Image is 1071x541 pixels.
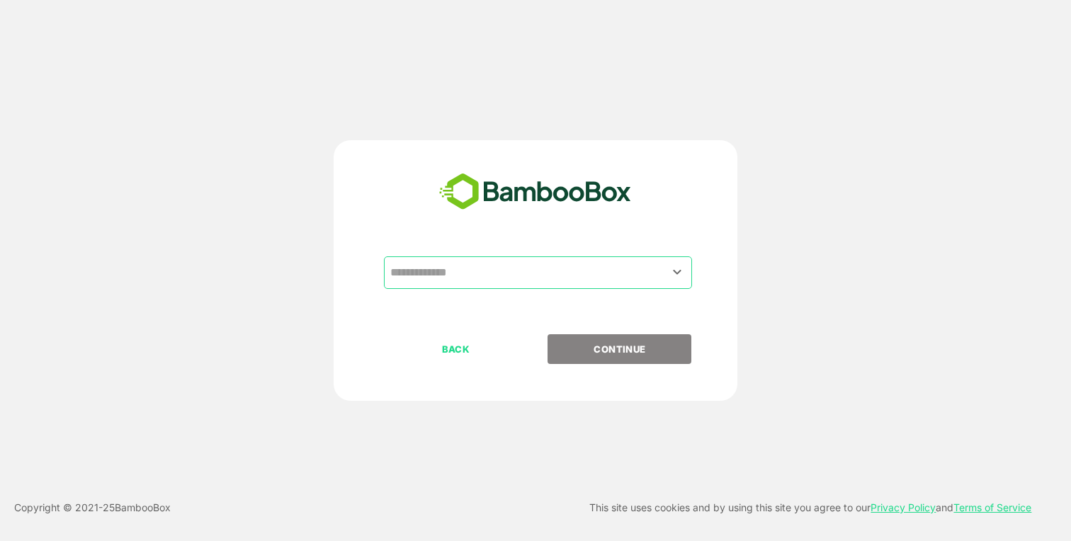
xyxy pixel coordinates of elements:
button: BACK [384,334,528,364]
p: This site uses cookies and by using this site you agree to our and [589,499,1031,516]
p: CONTINUE [549,341,691,357]
img: bamboobox [431,169,639,215]
button: Open [668,263,687,282]
p: BACK [385,341,527,357]
button: CONTINUE [548,334,691,364]
a: Terms of Service [953,501,1031,513]
p: Copyright © 2021- 25 BambooBox [14,499,171,516]
a: Privacy Policy [871,501,936,513]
